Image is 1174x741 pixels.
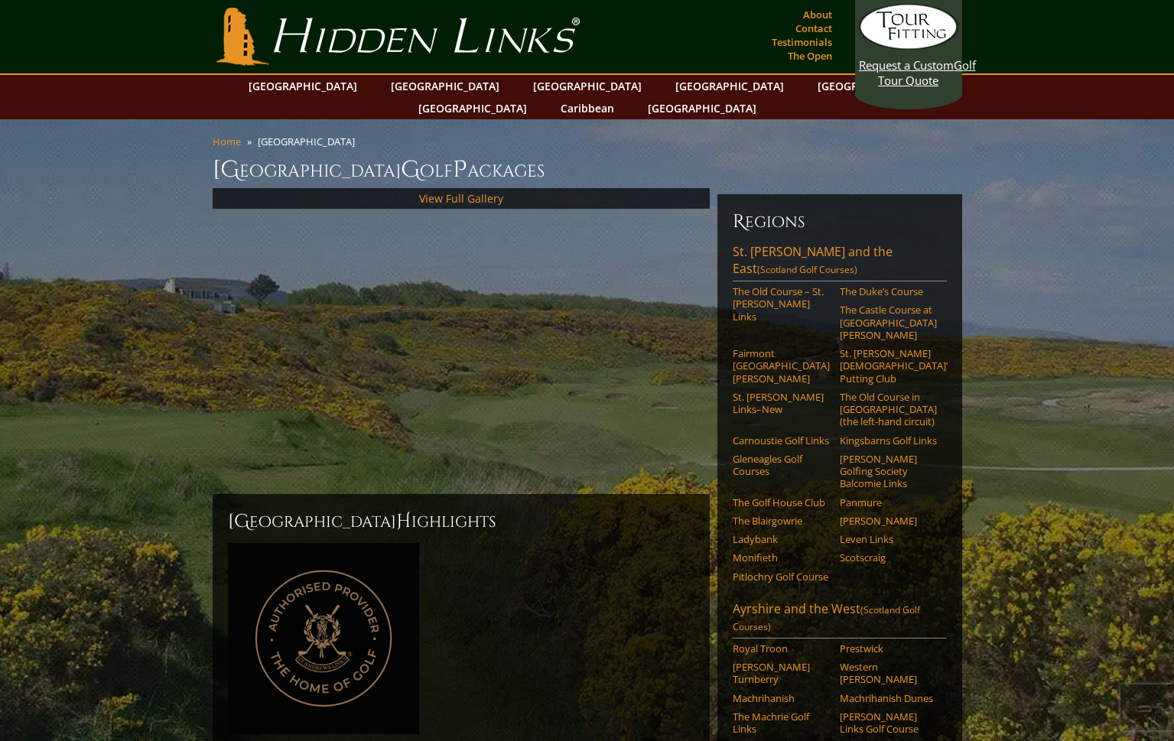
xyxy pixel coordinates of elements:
[640,97,764,119] a: [GEOGRAPHIC_DATA]
[733,533,830,545] a: Ladybank
[733,661,830,686] a: [PERSON_NAME] Turnberry
[396,509,411,534] span: H
[799,4,836,25] a: About
[840,661,937,686] a: Western [PERSON_NAME]
[840,304,937,341] a: The Castle Course at [GEOGRAPHIC_DATA][PERSON_NAME]
[840,391,937,428] a: The Old Course in [GEOGRAPHIC_DATA] (the left-hand circuit)
[840,434,937,447] a: Kingsbarns Golf Links
[668,75,792,97] a: [GEOGRAPHIC_DATA]
[213,135,241,148] a: Home
[419,191,503,206] a: View Full Gallery
[241,75,365,97] a: [GEOGRAPHIC_DATA]
[840,533,937,545] a: Leven Links
[733,692,830,704] a: Machrihanish
[757,263,857,276] span: (Scotland Golf Courses)
[733,603,920,633] span: (Scotland Golf Courses)
[733,570,830,583] a: Pitlochry Golf Course
[840,551,937,564] a: Scotscraig
[453,154,467,185] span: P
[733,642,830,655] a: Royal Troon
[840,692,937,704] a: Machrihanish Dunes
[258,135,361,148] li: [GEOGRAPHIC_DATA]
[768,31,836,53] a: Testimonials
[733,515,830,527] a: The Blairgowrie
[228,509,694,534] h2: [GEOGRAPHIC_DATA] ighlights
[810,75,934,97] a: [GEOGRAPHIC_DATA]
[411,97,535,119] a: [GEOGRAPHIC_DATA]
[733,210,947,234] h6: Regions
[733,710,830,736] a: The Machrie Golf Links
[840,347,937,385] a: St. [PERSON_NAME] [DEMOGRAPHIC_DATA]’ Putting Club
[733,285,830,323] a: The Old Course – St. [PERSON_NAME] Links
[840,642,937,655] a: Prestwick
[840,710,937,736] a: [PERSON_NAME] Links Golf Course
[840,496,937,509] a: Panmure
[733,496,830,509] a: The Golf House Club
[733,600,947,639] a: Ayrshire and the West(Scotland Golf Courses)
[792,18,836,39] a: Contact
[401,154,420,185] span: G
[784,45,836,67] a: The Open
[383,75,507,97] a: [GEOGRAPHIC_DATA]
[733,434,830,447] a: Carnoustie Golf Links
[733,243,947,281] a: St. [PERSON_NAME] and the East(Scotland Golf Courses)
[213,154,962,185] h1: [GEOGRAPHIC_DATA] olf ackages
[840,453,937,490] a: [PERSON_NAME] Golfing Society Balcomie Links
[733,551,830,564] a: Monifieth
[859,4,958,88] a: Request a CustomGolf Tour Quote
[553,97,622,119] a: Caribbean
[859,57,954,73] span: Request a Custom
[840,515,937,527] a: [PERSON_NAME]
[840,285,937,297] a: The Duke’s Course
[733,347,830,385] a: Fairmont [GEOGRAPHIC_DATA][PERSON_NAME]
[733,391,830,416] a: St. [PERSON_NAME] Links–New
[525,75,649,97] a: [GEOGRAPHIC_DATA]
[733,453,830,478] a: Gleneagles Golf Courses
